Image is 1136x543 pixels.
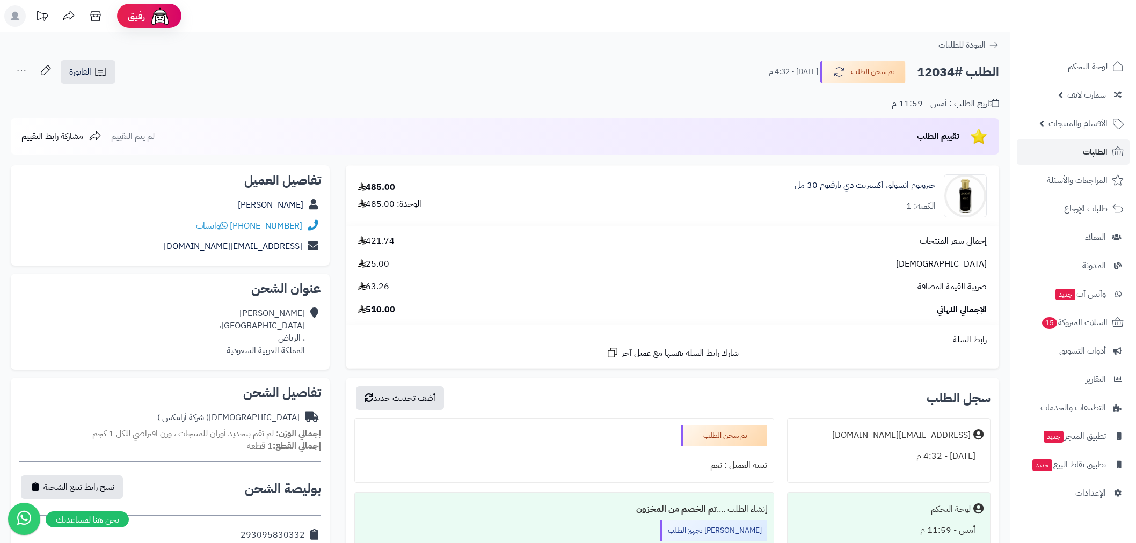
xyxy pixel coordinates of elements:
[1017,54,1130,79] a: لوحة التحكم
[1055,289,1075,300] span: جديد
[157,411,209,424] span: ( شركة أرامكس )
[19,174,321,187] h2: تفاصيل العميل
[358,281,389,293] span: 63.26
[1017,423,1130,449] a: تطبيق المتجرجديد
[1017,253,1130,278] a: المدونة
[43,481,114,494] span: نسخ رابط تتبع الشحنة
[276,427,321,440] strong: إجمالي الوزن:
[19,282,321,295] h2: عنوان الشحن
[164,240,302,253] a: [EMAIL_ADDRESS][DOMAIN_NAME]
[917,281,987,293] span: ضريبة القيمة المضافة
[794,446,984,467] div: [DATE] - 4:32 م
[128,10,145,23] span: رفيق
[944,174,986,217] img: 1681041541-4318-90x90.png
[358,198,421,210] div: الوحدة: 485.00
[1017,338,1130,364] a: أدوات التسويق
[892,98,999,110] div: تاريخ الطلب : أمس - 11:59 م
[794,520,984,541] div: أمس - 11:59 م
[917,130,959,143] span: تقييم الطلب
[938,39,986,52] span: العودة للطلبات
[1017,452,1130,478] a: تطبيق نقاط البيعجديد
[1017,310,1130,335] a: السلات المتروكة15
[273,439,321,452] strong: إجمالي القطع:
[1040,400,1106,415] span: التطبيقات والخدمات
[358,235,395,247] span: 421.74
[920,235,987,247] span: إجمالي سعر المنتجات
[1082,258,1106,273] span: المدونة
[149,5,171,27] img: ai-face.png
[1086,372,1106,387] span: التقارير
[1017,480,1130,506] a: الإعدادات
[241,529,305,541] div: 293095830332
[196,219,228,232] a: واتساب
[917,61,999,83] h2: الطلب #12034
[111,130,155,143] span: لم يتم التقييم
[820,61,906,83] button: تم شحن الطلب
[1083,144,1108,159] span: الطلبات
[1041,315,1108,330] span: السلات المتروكة
[356,386,444,410] button: أضف تحديث جديد
[350,334,995,346] div: رابط السلة
[245,482,321,495] h2: بوليصة الشحن
[606,346,739,359] a: شارك رابط السلة نفسها مع عميل آخر
[660,520,767,541] div: [PERSON_NAME] تجهيز الطلب
[927,392,991,405] h3: سجل الطلب
[1075,486,1106,501] span: الإعدادات
[769,67,818,77] small: [DATE] - 4:32 م
[1017,366,1130,392] a: التقارير
[1017,224,1130,250] a: العملاء
[28,5,55,30] a: تحديثات المنصة
[1017,139,1130,165] a: الطلبات
[1047,173,1108,188] span: المراجعات والأسئلة
[358,258,389,270] span: 25.00
[92,427,274,440] span: لم تقم بتحديد أوزان للمنتجات ، وزن افتراضي للكل 1 كجم
[1085,230,1106,245] span: العملاء
[1032,459,1052,471] span: جديد
[69,65,91,78] span: الفاتورة
[832,429,971,442] div: [EMAIL_ADDRESS][DOMAIN_NAME]
[622,347,739,359] span: شارك رابط السلة نفسها مع عميل آخر
[21,130,101,143] a: مشاركة رابط التقييم
[157,412,300,424] div: [DEMOGRAPHIC_DATA]
[1067,87,1106,102] span: سمارت لايف
[238,199,303,211] a: [PERSON_NAME]
[247,439,321,452] small: 1 قطعة
[1064,201,1108,216] span: طلبات الإرجاع
[1063,23,1126,45] img: logo-2.png
[795,179,936,192] a: جيروبوم انسولو، اكستريت دي بارفيوم 30 مل
[1017,395,1130,421] a: التطبيقات والخدمات
[906,200,936,212] div: الكمية: 1
[358,304,395,316] span: 510.00
[1017,196,1130,222] a: طلبات الإرجاع
[636,503,717,516] b: تم الخصم من المخزون
[230,219,302,232] a: [PHONE_NUMBER]
[358,181,395,194] div: 485.00
[1017,281,1130,307] a: وآتس آبجديد
[1031,457,1106,472] span: تطبيق نقاط البيع
[937,304,987,316] span: الإجمالي النهائي
[61,60,115,84] a: الفاتورة
[1017,167,1130,193] a: المراجعات والأسئلة
[21,475,123,499] button: نسخ رابط تتبع الشحنة
[1059,343,1106,358] span: أدوات التسويق
[896,258,987,270] span: [DEMOGRAPHIC_DATA]
[931,503,971,516] div: لوحة التحكم
[1043,429,1106,444] span: تطبيق المتجر
[21,130,83,143] span: مشاركة رابط التقييم
[938,39,999,52] a: العودة للطلبات
[1068,59,1108,74] span: لوحة التحكم
[19,386,321,399] h2: تفاصيل الشحن
[361,455,767,476] div: تنبيه العميل : نعم
[1048,116,1108,131] span: الأقسام والمنتجات
[1044,431,1064,443] span: جديد
[1054,287,1106,302] span: وآتس آب
[219,307,305,356] div: [PERSON_NAME] [GEOGRAPHIC_DATA]، ، الرياض المملكة العربية السعودية
[1042,317,1057,329] span: 15
[681,425,767,446] div: تم شحن الطلب
[361,499,767,520] div: إنشاء الطلب ....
